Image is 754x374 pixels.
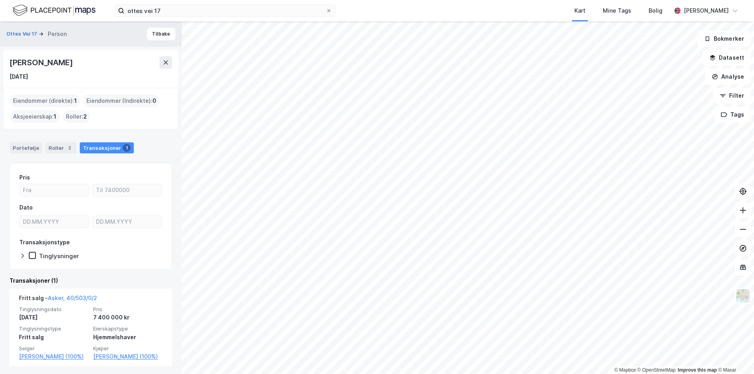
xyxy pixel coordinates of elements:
[735,288,750,303] img: Z
[13,4,96,17] img: logo.f888ab2527a4732fd821a326f86c7f29.svg
[152,96,156,106] span: 0
[83,112,87,121] span: 2
[93,313,163,322] div: 7 400 000 kr
[614,367,636,373] a: Mapbox
[93,184,162,196] input: Til 7400000
[20,216,89,228] input: DD.MM.YYYY
[19,345,88,352] span: Selger
[93,345,163,352] span: Kjøper
[80,142,134,153] div: Transaksjoner
[19,203,33,212] div: Dato
[93,325,163,332] span: Eierskapstype
[83,94,159,107] div: Eiendommer (Indirekte) :
[10,94,80,107] div: Eiendommer (direkte) :
[93,352,163,361] a: [PERSON_NAME] (100%)
[39,252,79,260] div: Tinglysninger
[66,144,73,152] div: 2
[9,276,172,285] div: Transaksjoner (1)
[19,238,70,247] div: Transaksjonstype
[93,216,162,228] input: DD.MM.YYYY
[678,367,717,373] a: Improve this map
[147,28,175,40] button: Tilbake
[574,6,585,15] div: Kart
[603,6,631,15] div: Mine Tags
[715,336,754,374] div: Kontrollprogram for chat
[93,332,163,342] div: Hjemmelshaver
[124,5,326,17] input: Søk på adresse, matrikkel, gårdeiere, leietakere eller personer
[93,306,163,313] span: Pris
[9,56,74,69] div: [PERSON_NAME]
[9,72,28,81] div: [DATE]
[54,112,56,121] span: 1
[45,142,77,153] div: Roller
[19,352,88,361] a: [PERSON_NAME] (100%)
[698,31,751,47] button: Bokmerker
[19,325,88,332] span: Tinglysningstype
[48,295,97,301] a: Asker, 40/503/0/2
[19,332,88,342] div: Fritt salg
[19,293,97,306] div: Fritt salg -
[705,69,751,85] button: Analyse
[19,173,30,182] div: Pris
[20,184,89,196] input: Fra
[123,144,131,152] div: 1
[713,88,751,104] button: Filter
[19,313,88,322] div: [DATE]
[703,50,751,66] button: Datasett
[9,142,42,153] div: Portefølje
[48,29,67,39] div: Person
[10,110,60,123] div: Aksjeeierskap :
[63,110,90,123] div: Roller :
[714,107,751,123] button: Tags
[649,6,662,15] div: Bolig
[19,306,88,313] span: Tinglysningsdato
[638,367,676,373] a: OpenStreetMap
[715,336,754,374] iframe: Chat Widget
[74,96,77,106] span: 1
[6,30,39,38] button: Ottes Vei 17
[684,6,729,15] div: [PERSON_NAME]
